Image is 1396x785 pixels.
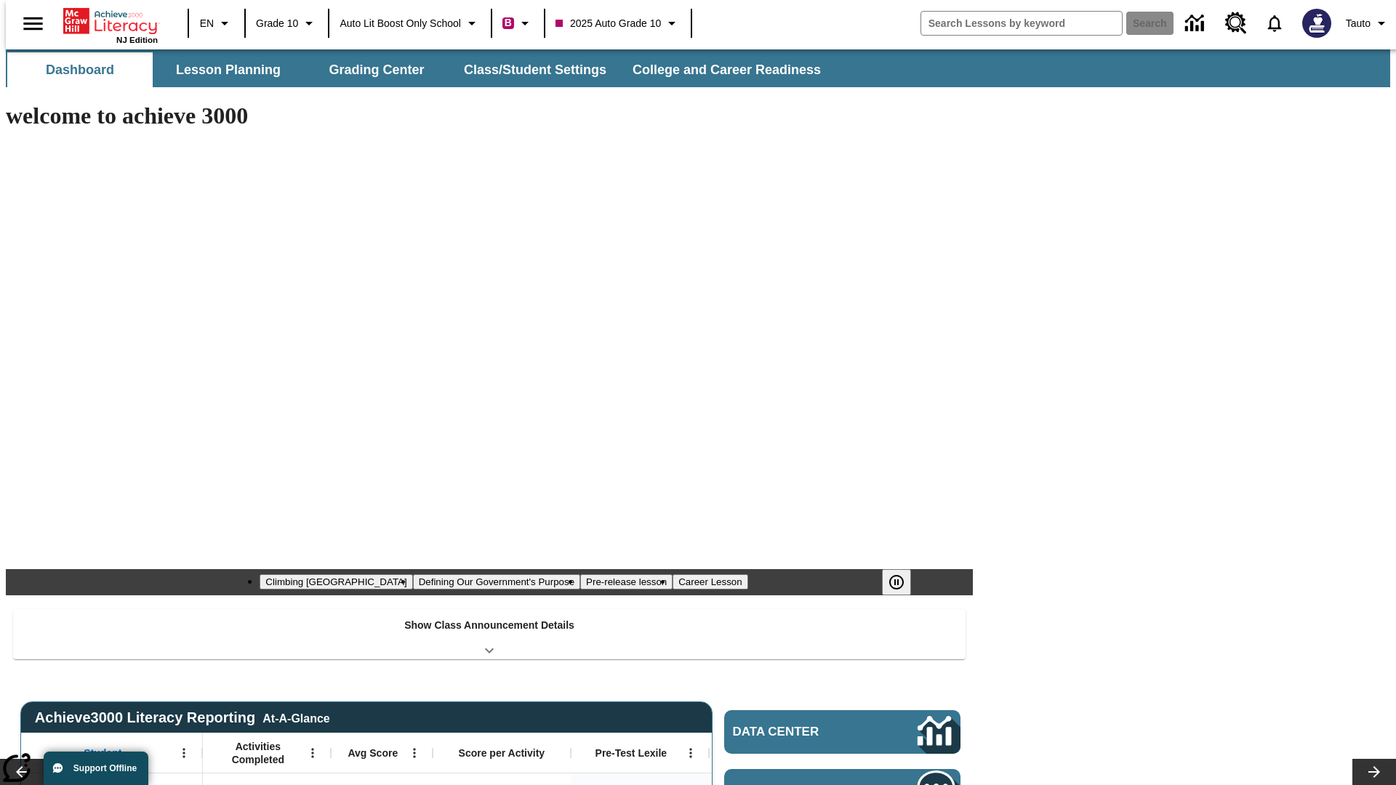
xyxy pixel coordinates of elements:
div: Home [63,5,158,44]
a: Notifications [1256,4,1293,42]
span: NJ Edition [116,36,158,44]
span: Support Offline [73,763,137,773]
span: Achieve3000 Literacy Reporting [35,709,330,726]
button: Lesson Planning [156,52,301,87]
div: Pause [882,569,926,595]
a: Data Center [724,710,960,754]
img: Avatar [1302,9,1331,38]
input: search field [921,12,1122,35]
a: Home [63,7,158,36]
button: Select a new avatar [1293,4,1340,42]
button: Open Menu [404,742,425,764]
button: Language: EN, Select a language [193,10,240,36]
span: EN [200,16,214,31]
button: Pause [882,569,911,595]
span: Score per Activity [459,746,545,760]
a: Data Center [1176,4,1216,44]
span: Pre-Test Lexile [595,746,667,760]
span: Grade 10 [256,16,298,31]
button: Class: 2025 Auto Grade 10, Select your class [550,10,686,36]
button: Slide 3 Pre-release lesson [580,574,673,589]
button: Open Menu [680,742,702,764]
button: Grade: Grade 10, Select a grade [250,10,324,36]
button: Boost Class color is violet red. Change class color [497,10,539,36]
a: Resource Center, Will open in new tab [1216,4,1256,43]
button: Open Menu [302,742,324,764]
button: Slide 2 Defining Our Government's Purpose [413,574,580,589]
p: Show Class Announcement Details [404,618,574,633]
div: Show Class Announcement Details [13,609,966,659]
button: Slide 1 Climbing Mount Tai [260,574,412,589]
h1: welcome to achieve 3000 [6,102,973,129]
button: Lesson carousel, Next [1352,759,1396,785]
button: Open Menu [173,742,195,764]
button: Dashboard [7,52,153,87]
button: College and Career Readiness [621,52,833,87]
span: B [505,14,512,32]
button: School: Auto Lit Boost only School, Select your school [334,10,486,36]
button: Grading Center [304,52,449,87]
div: At-A-Glance [262,709,329,725]
span: Student [84,746,121,760]
div: SubNavbar [6,49,1390,87]
span: Data Center [733,725,869,739]
span: Auto Lit Boost only School [340,16,461,31]
button: Slide 4 Career Lesson [673,574,747,589]
button: Support Offline [44,752,148,785]
span: 2025 Auto Grade 10 [555,16,661,31]
span: Tauto [1346,16,1371,31]
div: SubNavbar [6,52,834,87]
span: Activities Completed [210,740,306,766]
button: Class/Student Settings [452,52,618,87]
button: Open side menu [12,2,55,45]
button: Profile/Settings [1340,10,1396,36]
span: Avg Score [348,746,398,760]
